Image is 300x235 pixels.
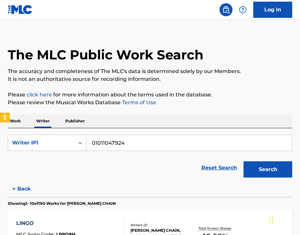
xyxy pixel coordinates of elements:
[16,219,75,227] div: LINGO
[8,114,23,128] p: Work
[268,204,300,235] iframe: Chat Widget
[198,226,233,231] p: Total Known Shares:
[239,6,247,14] img: help
[8,91,292,99] p: Please for more information about the terms used in the database.
[8,201,116,206] p: Showing 1 - 10 of 190 Works for [PERSON_NAME] CHAIN
[121,99,156,105] a: Terms of Use
[253,2,292,18] a: Log In
[8,99,292,106] p: Please review the Musical Works Database
[236,3,249,16] div: Help
[131,223,192,228] div: Writers ( 2 )
[8,75,292,83] p: It is not an authoritative source for recording information.
[12,139,70,147] div: Writer IPI
[27,92,52,98] a: click here
[198,161,240,175] a: Reset Search
[8,135,292,181] form: Search Form
[269,210,273,230] div: Drag
[8,5,33,14] img: MLC Logo
[34,114,52,128] p: Writer
[222,6,230,14] img: search
[244,161,292,178] button: Search
[8,47,204,63] h1: The MLC Public Work Search
[219,3,232,16] a: Public Search
[63,114,87,128] p: Publisher
[8,181,47,197] button: < Back
[8,68,292,75] p: The accuracy and completeness of The MLC's data is determined solely by our Members.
